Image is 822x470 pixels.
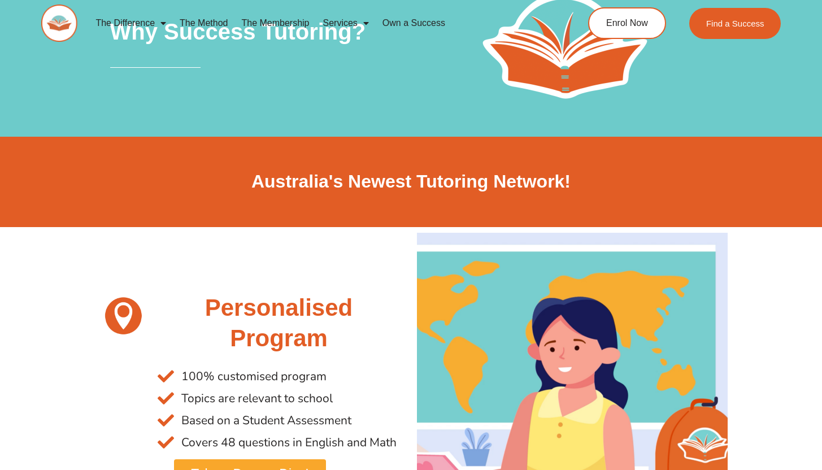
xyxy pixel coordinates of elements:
span: Topics are relevant to school [179,388,333,410]
a: Own a Success [376,10,452,36]
span: Find a Success [706,19,764,28]
h2: Personalised Program [158,293,399,354]
a: The Membership [234,10,316,36]
nav: Menu [89,10,545,36]
a: Services [316,10,376,36]
a: Find a Success [689,8,781,39]
h2: Australia's Newest Tutoring Network! [95,170,728,194]
span: 100% customised program [179,365,327,388]
span: Enrol Now [606,19,648,28]
a: The Difference [89,10,173,36]
a: Enrol Now [588,7,666,39]
a: The Method [173,10,234,36]
span: Covers 48 questions in English and Math [179,432,397,454]
span: Based on a Student Assessment [179,410,351,432]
